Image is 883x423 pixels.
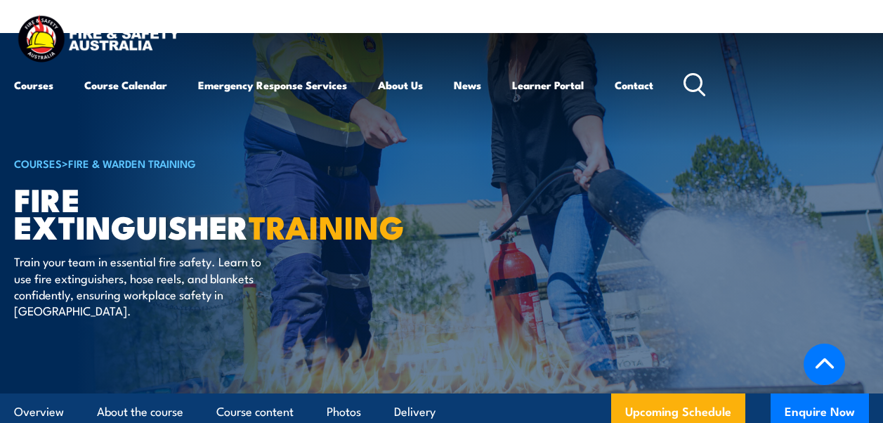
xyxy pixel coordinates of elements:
a: Contact [615,68,653,102]
h6: > [14,155,361,171]
a: Courses [14,68,53,102]
a: COURSES [14,155,62,171]
a: Course Calendar [84,68,167,102]
a: Learner Portal [512,68,584,102]
a: About Us [378,68,423,102]
a: Emergency Response Services [198,68,347,102]
a: Fire & Warden Training [68,155,196,171]
h1: Fire Extinguisher [14,185,361,240]
a: News [454,68,481,102]
p: Train your team in essential fire safety. Learn to use fire extinguishers, hose reels, and blanke... [14,253,270,319]
strong: TRAINING [249,202,405,250]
